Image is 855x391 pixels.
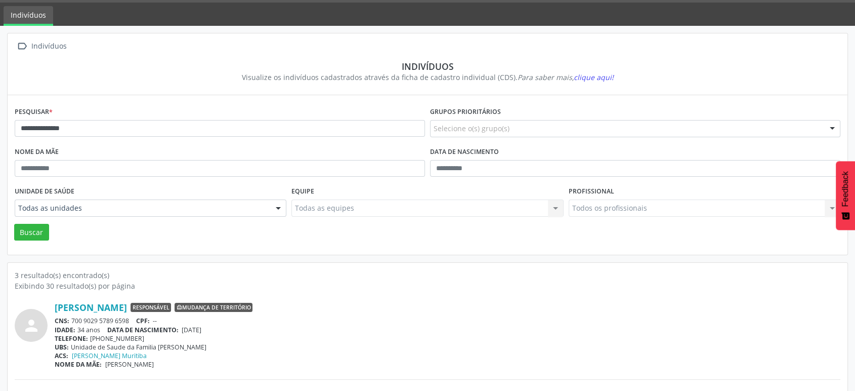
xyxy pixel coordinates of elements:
span: Todas as unidades [18,203,266,213]
label: Profissional [569,184,614,200]
span: Mudança de território [175,303,252,312]
span: CNS: [55,317,69,325]
span: ACS: [55,351,68,360]
label: Unidade de saúde [15,184,74,200]
label: Nome da mãe [15,144,59,160]
button: Buscar [14,224,49,241]
span: clique aqui! [574,72,614,82]
label: Data de nascimento [430,144,499,160]
span: IDADE: [55,326,75,334]
div: 700 9029 5789 6598 [55,317,840,325]
a:  Indivíduos [15,39,68,54]
a: Indivíduos [4,6,53,26]
a: [PERSON_NAME] [55,302,127,313]
span: [PERSON_NAME] [105,360,154,369]
span: Feedback [841,171,850,207]
span: Selecione o(s) grupo(s) [434,123,509,134]
div: [PHONE_NUMBER] [55,334,840,343]
div: Unidade de Saude da Familia [PERSON_NAME] [55,343,840,351]
div: 3 resultado(s) encontrado(s) [15,270,840,281]
label: Pesquisar [15,104,53,120]
span: TELEFONE: [55,334,88,343]
span: DATA DE NASCIMENTO: [107,326,179,334]
span: NOME DA MÃE: [55,360,102,369]
label: Grupos prioritários [430,104,501,120]
div: Indivíduos [22,61,833,72]
i:  [15,39,29,54]
div: 34 anos [55,326,840,334]
i: person [22,317,40,335]
label: Equipe [291,184,314,200]
span: [DATE] [182,326,201,334]
i: Para saber mais, [518,72,614,82]
a: [PERSON_NAME] Muritiba [72,351,147,360]
span: Responsável [131,303,171,312]
div: Visualize os indivíduos cadastrados através da ficha de cadastro individual (CDS). [22,72,833,83]
button: Feedback - Mostrar pesquisa [836,161,855,230]
span: UBS: [55,343,69,351]
div: Exibindo 30 resultado(s) por página [15,281,840,291]
span: CPF: [136,317,150,325]
div: Indivíduos [29,39,68,54]
span: -- [153,317,157,325]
